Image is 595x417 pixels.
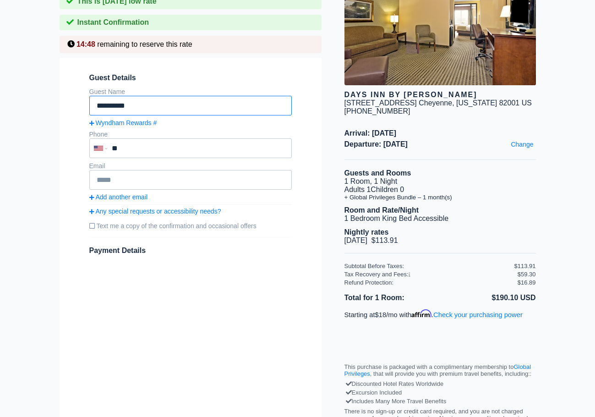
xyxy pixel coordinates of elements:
[344,327,536,344] iframe: PayPal Message 1
[344,214,536,223] li: 1 Bedroom King Bed Accessible
[344,263,514,269] div: Subtotal Before Taxes:
[97,40,192,48] span: remaining to reserve this rate
[344,186,536,194] li: Adults 1
[347,388,534,397] div: Excursion Included
[344,194,536,201] li: + Global Privileges Bundle – 1 month(s)
[344,292,440,304] li: Total for 1 Room:
[89,162,105,170] label: Email
[90,139,109,157] div: United States: +1
[522,99,532,107] span: US
[89,119,292,126] a: Wyndham Rewards #
[433,311,523,318] a: Check your purchasing power - Learn more about Affirm Financing (opens in modal)
[344,140,536,148] span: Departure: [DATE]
[89,74,292,82] span: Guest Details
[344,91,536,99] div: Days Inn by [PERSON_NAME]
[344,363,531,377] a: Global Privileges
[440,292,536,304] li: $190.10 USD
[344,177,536,186] li: 1 Room, 1 Night
[344,363,536,377] p: This purchase is packaged with a complimentary membership to , that will provide you with premium...
[508,138,535,150] a: Change
[76,40,95,48] span: 14:48
[514,263,536,269] div: $113.91
[347,397,534,406] div: Includes Many More Travel Benefits
[89,247,146,254] span: Payment Details
[344,271,514,278] div: Tax Recovery and Fees:
[371,186,404,193] span: Children 0
[344,279,518,286] div: Refund Protection:
[89,88,126,95] label: Guest Name
[499,99,520,107] span: 82001
[518,271,536,278] div: $59.30
[375,311,387,318] span: $18
[344,129,536,137] span: Arrival: [DATE]
[89,219,292,233] label: Text me a copy of the confirmation and occasional offers
[344,107,536,115] div: [PHONE_NUMBER]
[344,236,398,244] span: [DATE] $113.91
[89,131,108,138] label: Phone
[344,169,411,177] b: Guests and Rooms
[344,206,419,214] b: Room and Rate/Night
[60,15,322,30] div: Instant Confirmation
[419,99,454,107] span: Cheyenne,
[411,309,431,318] span: Affirm
[344,228,389,236] b: Nightly rates
[344,99,417,107] div: [STREET_ADDRESS]
[344,309,536,318] p: Starting at /mo with .
[89,193,292,201] a: Add another email
[347,379,534,388] div: Discounted Hotel Rates Worldwide
[518,279,536,286] div: $16.89
[89,208,292,215] a: Any special requests or accessibility needs?
[456,99,497,107] span: [US_STATE]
